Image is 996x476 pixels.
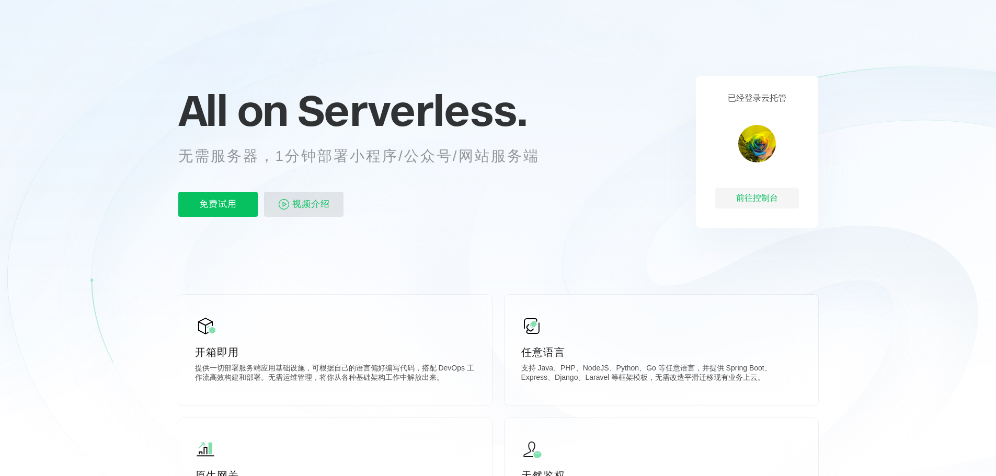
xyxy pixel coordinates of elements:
[715,188,799,208] div: 前往控制台
[292,192,330,217] span: 视频介绍
[728,93,786,104] p: 已经登录云托管
[195,364,475,385] p: 提供一切部署服务端应用基础设施，可根据自己的语言偏好编写代码，搭配 DevOps 工作流高效构建和部署。无需运维管理，将你从各种基础架构工作中解放出来。
[521,345,802,359] p: 任意语言
[178,84,288,136] span: All on
[521,364,802,385] p: 支持 Java、PHP、NodeJS、Python、Go 等任意语言，并提供 Spring Boot、Express、Django、Laravel 等框架模板，无需改造平滑迁移现有业务上云。
[297,84,527,136] span: Serverless.
[195,345,475,359] p: 开箱即用
[178,192,258,217] p: 免费试用
[178,146,559,167] p: 无需服务器，1分钟部署小程序/公众号/网站服务端
[278,198,290,211] img: video_play.svg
